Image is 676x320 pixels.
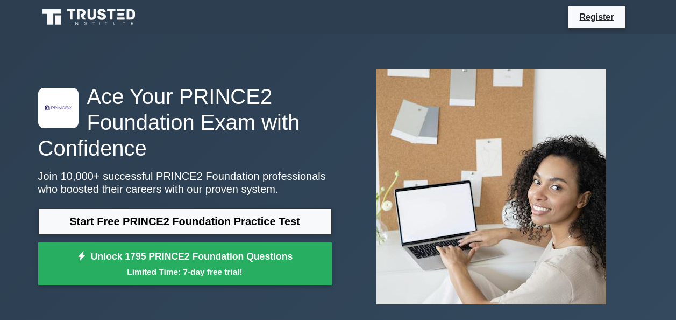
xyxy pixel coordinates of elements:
h1: Ace Your PRINCE2 Foundation Exam with Confidence [38,84,332,161]
a: Start Free PRINCE2 Foundation Practice Test [38,208,332,234]
p: Join 10,000+ successful PRINCE2 Foundation professionals who boosted their careers with our prove... [38,170,332,196]
a: Register [573,10,620,24]
a: Unlock 1795 PRINCE2 Foundation QuestionsLimited Time: 7-day free trial! [38,242,332,286]
small: Limited Time: 7-day free trial! [52,266,318,278]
